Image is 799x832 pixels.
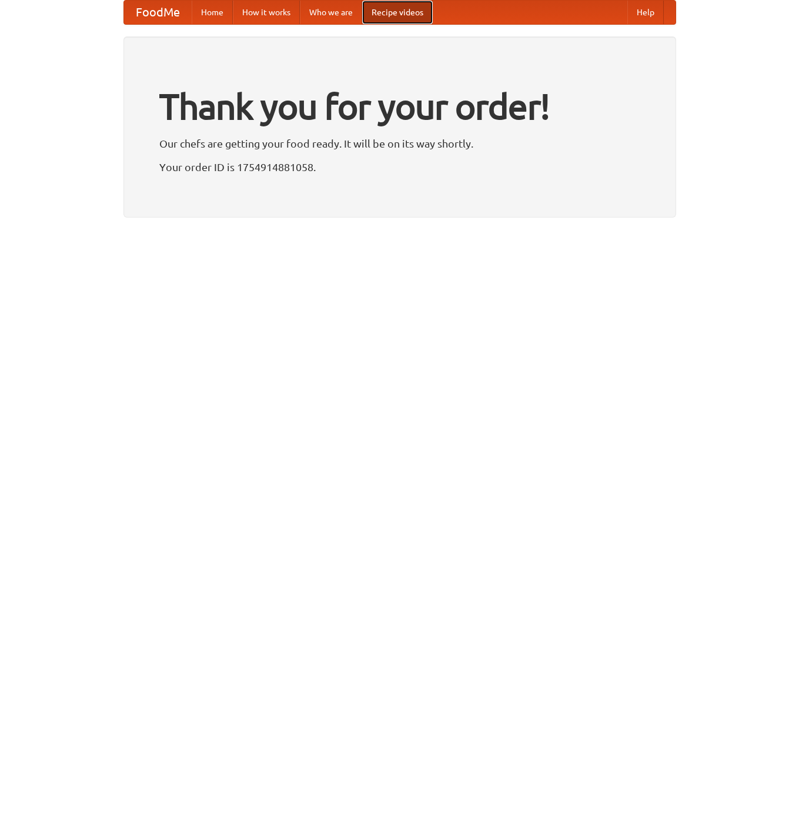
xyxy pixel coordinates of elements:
[159,158,640,176] p: Your order ID is 1754914881058.
[159,78,640,135] h1: Thank you for your order!
[124,1,192,24] a: FoodMe
[192,1,233,24] a: Home
[300,1,362,24] a: Who we are
[627,1,664,24] a: Help
[159,135,640,152] p: Our chefs are getting your food ready. It will be on its way shortly.
[362,1,433,24] a: Recipe videos
[233,1,300,24] a: How it works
